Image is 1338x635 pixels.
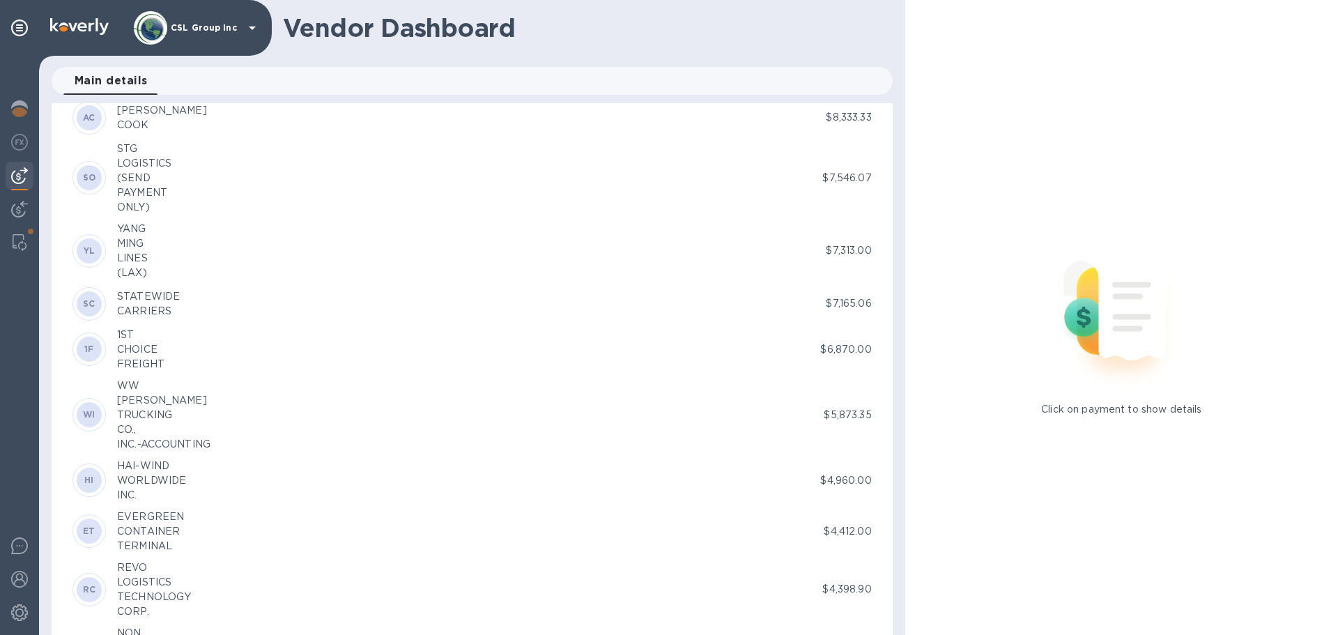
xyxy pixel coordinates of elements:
[117,222,148,236] div: YANG
[117,289,180,304] div: STATEWIDE
[171,23,240,33] p: CSL Group Inc
[117,459,186,473] div: HAI-WIND
[117,524,184,539] div: CONTAINER
[84,344,94,354] b: 1F
[117,236,148,251] div: MING
[75,71,148,91] span: Main details
[6,14,33,42] div: Pin categories
[83,584,96,595] b: RC
[820,342,871,357] p: $6,870.00
[117,488,186,503] div: INC.
[117,185,171,200] div: PAYMENT
[824,524,871,539] p: $4,412.00
[117,473,186,488] div: WORLDWIDE
[117,539,184,553] div: TERMINAL
[117,266,148,280] div: (LAX)
[83,112,95,123] b: AC
[117,408,210,422] div: TRUCKING
[822,582,871,597] p: $4,398.90
[83,409,95,420] b: WI
[117,328,164,342] div: 1ST
[824,408,871,422] p: $5,873.35
[822,171,871,185] p: $7,546.07
[117,393,210,408] div: [PERSON_NAME]
[826,296,871,311] p: $7,165.06
[826,110,871,125] p: $8,333.33
[117,604,191,619] div: CORP.
[83,526,95,536] b: ET
[117,590,191,604] div: TECHNOLOGY
[83,298,95,309] b: SC
[84,245,95,256] b: YL
[117,304,180,319] div: CARRIERS
[117,575,191,590] div: LOGISTICS
[826,243,871,258] p: $7,313.00
[83,172,96,183] b: SO
[117,422,210,437] div: CO.,
[50,18,109,35] img: Logo
[84,475,94,485] b: HI
[117,510,184,524] div: EVERGREEN
[117,118,207,132] div: COOK
[117,141,171,156] div: STG
[117,357,164,372] div: FREIGHT
[117,437,210,452] div: INC.-ACCOUNTING
[1041,402,1201,417] p: Click on payment to show details
[117,560,191,575] div: REVO
[117,251,148,266] div: LINES
[117,171,171,185] div: (SEND
[117,103,207,118] div: [PERSON_NAME]
[11,134,28,151] img: Foreign exchange
[117,342,164,357] div: CHOICE
[820,473,871,488] p: $4,960.00
[283,13,883,43] h1: Vendor Dashboard
[117,200,171,215] div: ONLY)
[117,156,171,171] div: LOGISTICS
[117,378,210,393] div: WW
